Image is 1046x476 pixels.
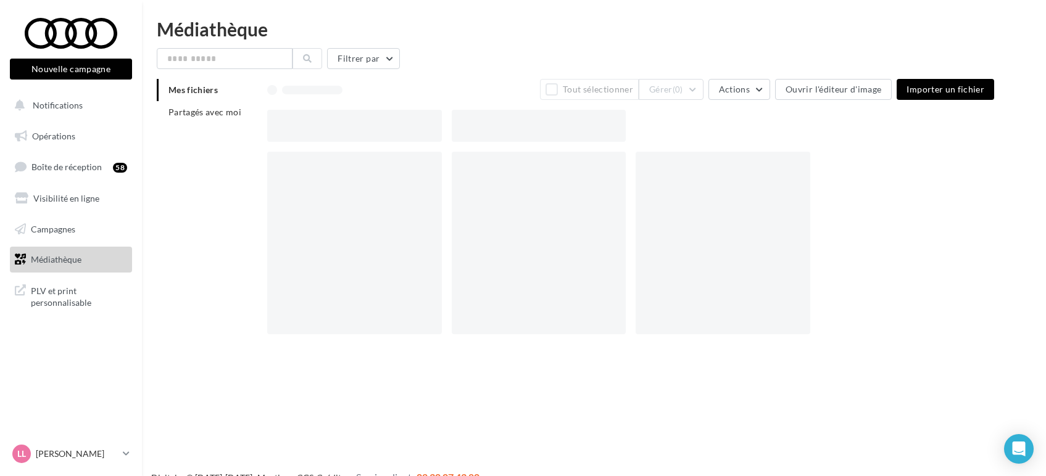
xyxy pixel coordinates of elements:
span: LL [17,448,26,460]
button: Actions [708,79,770,100]
a: Médiathèque [7,247,135,273]
div: Open Intercom Messenger [1004,434,1034,464]
button: Ouvrir l'éditeur d'image [775,79,892,100]
span: Opérations [32,131,75,141]
a: Boîte de réception58 [7,154,135,180]
div: 58 [113,163,127,173]
a: Visibilité en ligne [7,186,135,211]
span: (0) [673,84,683,94]
button: Tout sélectionner [540,79,639,100]
button: Filtrer par [327,48,400,69]
div: Médiathèque [157,20,1031,38]
button: Gérer(0) [639,79,704,100]
span: Importer un fichier [907,84,984,94]
p: [PERSON_NAME] [36,448,118,460]
span: Campagnes [31,223,75,234]
button: Notifications [7,92,130,118]
span: Actions [719,84,750,94]
button: Nouvelle campagne [10,59,132,80]
span: Boîte de réception [31,162,102,172]
span: Mes fichiers [168,84,218,95]
button: Importer un fichier [897,79,994,100]
span: Notifications [33,100,83,110]
a: LL [PERSON_NAME] [10,442,132,466]
span: PLV et print personnalisable [31,282,127,309]
a: PLV et print personnalisable [7,277,135,314]
a: Opérations [7,123,135,149]
span: Visibilité en ligne [33,193,99,203]
span: Médiathèque [31,254,81,265]
a: Campagnes [7,216,135,242]
span: Partagés avec moi [168,107,241,117]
